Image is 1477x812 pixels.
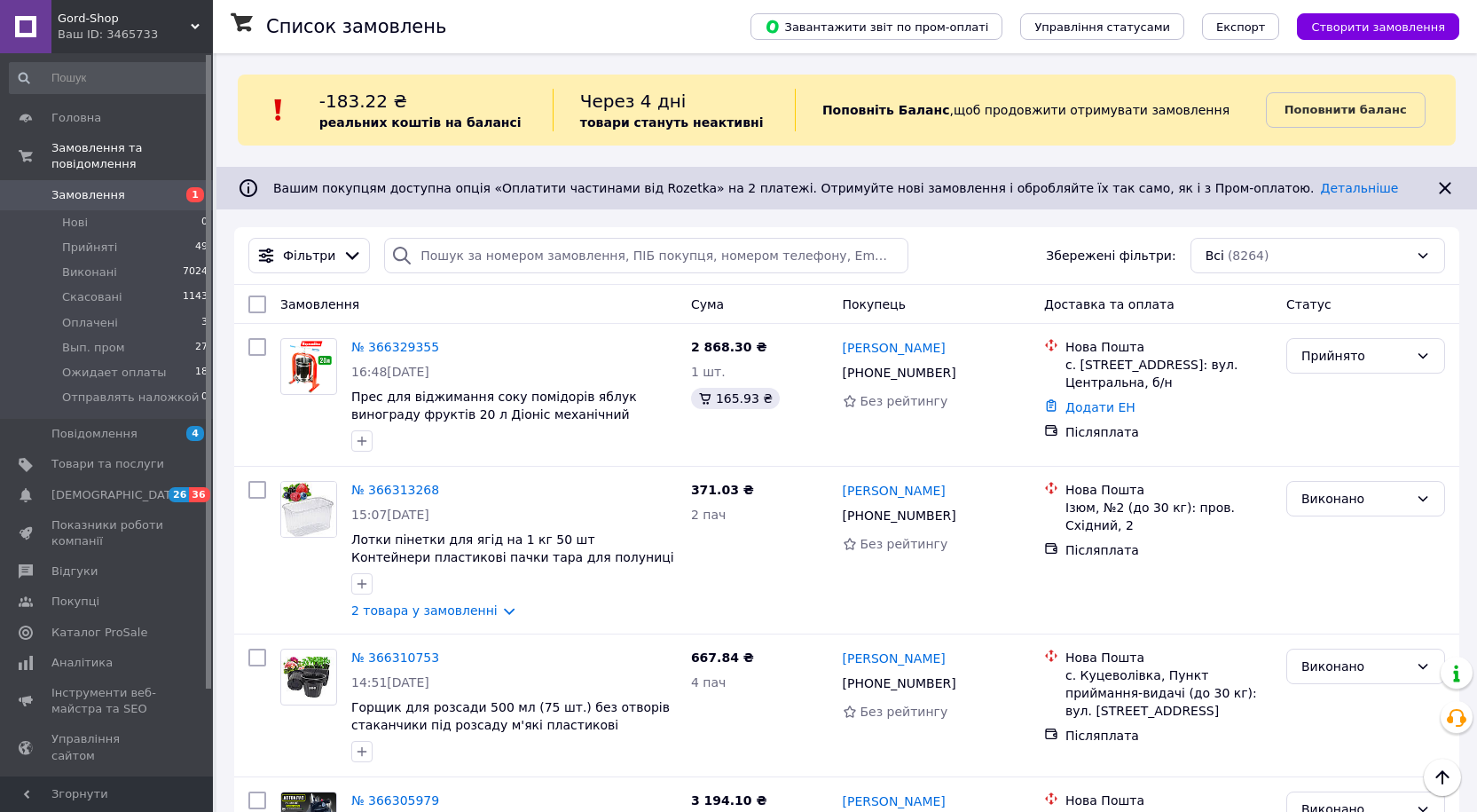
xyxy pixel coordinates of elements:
div: Нова Пошта [1065,792,1272,809]
img: :exclamation: [265,97,292,123]
a: № 366313268 [351,483,439,497]
a: [PERSON_NAME] [843,792,946,810]
span: Інструменти веб-майстра та SEO [51,685,164,717]
img: Фото товару [281,657,336,698]
span: (8264) [1228,248,1269,263]
span: Gord-Shop [58,11,191,27]
h1: Список замовлень [266,16,446,37]
span: Завантажити звіт по пром-оплаті [765,19,988,35]
span: 18 [195,365,208,381]
div: [PHONE_NUMBER] [839,503,960,528]
span: Без рейтингу [860,394,948,408]
span: Прийняті [62,240,117,256]
a: Лотки пінетки для ягід на 1 кг 50 шт Контейнери пластикові пачки тара для полуниці малини фруктів [351,532,674,582]
input: Пошук [9,62,209,94]
span: 0 [201,390,208,406]
a: [PERSON_NAME] [843,339,946,357]
div: Виконано [1301,489,1409,508]
span: Замовлення [280,297,359,311]
span: Через 4 дні [580,91,687,112]
div: с. [STREET_ADDRESS]: вул. Центральна, б/н [1065,356,1272,391]
span: Товари та послуги [51,456,164,472]
div: с. Куцеволівка, Пункт приймання-видачі (до 30 кг): вул. [STREET_ADDRESS] [1065,666,1272,720]
b: реальних коштів на балансі [319,115,522,130]
a: Фото товару [280,649,337,706]
a: Прес для віджимання соку помідорів яблук винограду фруктів 20 л Діоніс механічний ручний гвинтови... [351,390,637,439]
img: Фото товару [281,340,336,393]
a: Детальніше [1321,181,1399,195]
span: Скасовані [62,289,122,305]
span: Виконані [62,264,117,280]
button: Створити замовлення [1297,13,1459,40]
div: 165.93 ₴ [691,388,780,409]
span: 1143 [183,289,208,305]
span: Повідомлення [51,426,137,442]
span: 2 пач [691,508,726,522]
span: 1 [186,187,204,202]
a: Додати ЕН [1065,400,1135,414]
span: Всі [1206,247,1224,264]
button: Завантажити звіт по пром-оплаті [750,13,1002,40]
span: Оплачені [62,315,118,331]
span: 14:51[DATE] [351,675,429,690]
span: 3 194.10 ₴ [691,793,767,808]
div: [PHONE_NUMBER] [839,360,960,385]
a: 2 товара у замовленні [351,603,498,618]
span: -183.22 ₴ [319,91,407,112]
span: Покупці [51,594,99,610]
span: Вашим покупцям доступна опція «Оплатити частинами від Rozetka» на 2 платежі. Отримуйте нові замов... [273,181,1398,195]
span: 4 пач [691,675,726,690]
span: Статус [1286,297,1332,311]
input: Пошук за номером замовлення, ПІБ покупця, номером телефону, Email, номером накладної [384,238,908,273]
a: Фото товару [280,338,337,395]
a: [PERSON_NAME] [843,650,946,667]
a: № 366310753 [351,650,439,665]
a: Горщик для розсади 500 мл (75 шт.) без отворів стаканчики під розсаду м'які пластикові розсадні [351,700,670,750]
span: 49 [195,240,208,256]
span: 371.03 ₴ [691,483,754,497]
span: 667.84 ₴ [691,650,754,665]
span: 3 [201,315,208,331]
span: 15:07[DATE] [351,508,429,522]
div: Післяплата [1065,423,1272,441]
span: Створити замовлення [1311,20,1445,34]
span: Доставка та оплата [1044,297,1175,311]
a: Поповнити баланс [1266,92,1426,128]
span: Без рейтингу [860,537,948,551]
span: Замовлення та повідомлення [51,140,213,172]
span: [DEMOGRAPHIC_DATA] [51,487,183,503]
span: 7024 [183,264,208,280]
span: Cума [691,297,724,311]
div: Нова Пошта [1065,338,1272,356]
b: Поповнити баланс [1285,103,1407,116]
span: Без рейтингу [860,705,948,719]
span: Вып. пром [62,340,124,356]
span: Аналітика [51,655,113,671]
span: Головна [51,110,101,126]
span: 0 [201,215,208,231]
span: Нові [62,215,88,231]
div: Нова Пошта [1065,649,1272,666]
span: 27 [195,340,208,356]
a: [PERSON_NAME] [843,482,946,500]
b: Поповніть Баланс [822,103,950,117]
div: Післяплата [1065,541,1272,559]
span: Показники роботи компанії [51,517,164,549]
span: Управління сайтом [51,731,164,763]
button: Наверх [1424,759,1461,796]
span: Отправлять наложкой [62,390,199,406]
button: Управління статусами [1020,13,1184,40]
span: Збережені фільтри: [1046,247,1175,264]
div: Нова Пошта [1065,481,1272,499]
span: Ожидает оплаты [62,365,167,381]
div: Прийнято [1301,346,1409,366]
div: Післяплата [1065,727,1272,745]
span: 4 [186,426,204,441]
span: Фільтри [283,247,335,264]
div: Виконано [1301,657,1409,676]
span: 2 868.30 ₴ [691,340,767,354]
b: товари стануть неактивні [580,115,764,130]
